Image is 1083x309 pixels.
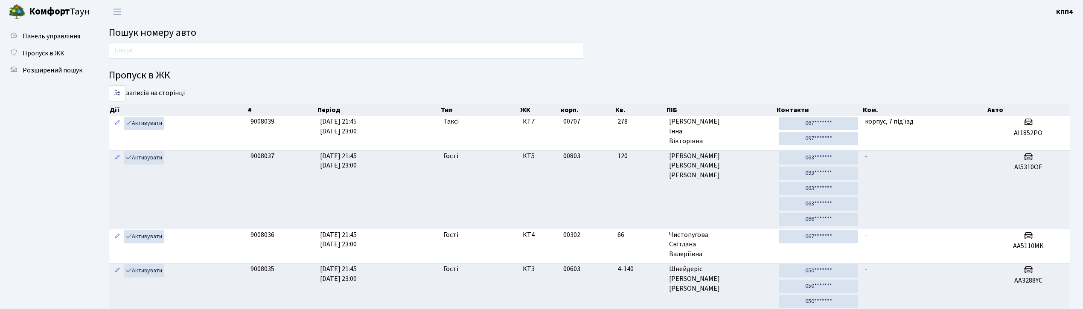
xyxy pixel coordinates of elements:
[250,151,274,161] span: 9008037
[990,277,1067,285] h5: AA3288YC
[320,117,357,136] span: [DATE] 21:45 [DATE] 23:00
[23,49,64,58] span: Пропуск в ЖК
[250,117,274,126] span: 9008039
[563,230,580,240] span: 00302
[669,117,772,146] span: [PERSON_NAME] Інна Вікторівна
[124,117,164,130] a: Активувати
[560,104,614,116] th: корп.
[440,104,519,116] th: Тип
[865,151,868,161] span: -
[669,264,772,294] span: Шнейдеріс [PERSON_NAME] [PERSON_NAME]
[666,104,776,116] th: ПІБ
[669,230,772,260] span: Чистопугова Світлана Валеріївна
[523,151,556,161] span: КТ5
[250,230,274,240] span: 9008036
[29,5,70,18] b: Комфорт
[124,151,164,165] a: Активувати
[563,117,580,126] span: 00707
[23,32,80,41] span: Панель управління
[107,5,128,19] button: Переключити навігацію
[865,117,914,126] span: корпус, 7 під'їзд
[614,104,666,116] th: Кв.
[317,104,440,116] th: Період
[617,264,662,274] span: 4-140
[23,66,82,75] span: Розширений пошук
[124,264,164,277] a: Активувати
[4,62,90,79] a: Розширений пошук
[523,230,556,240] span: КТ4
[109,104,247,116] th: Дії
[617,117,662,127] span: 278
[320,230,357,249] span: [DATE] 21:45 [DATE] 23:00
[443,230,458,240] span: Гості
[443,151,458,161] span: Гості
[990,163,1067,171] h5: AI5310OE
[523,117,556,127] span: КТ7
[112,264,122,277] a: Редагувати
[109,43,583,59] input: Пошук
[443,264,458,274] span: Гості
[669,151,772,181] span: [PERSON_NAME] [PERSON_NAME] [PERSON_NAME]
[987,104,1071,116] th: Авто
[9,3,26,20] img: logo.png
[320,264,357,283] span: [DATE] 21:45 [DATE] 23:00
[776,104,862,116] th: Контакти
[990,129,1067,137] h5: АІ1852РО
[523,264,556,274] span: КТ3
[320,151,357,170] span: [DATE] 21:45 [DATE] 23:00
[124,230,164,243] a: Активувати
[109,85,126,101] select: записів на сторінці
[109,25,196,40] span: Пошук номеру авто
[519,104,560,116] th: ЖК
[1056,7,1073,17] a: КПП4
[112,151,122,165] a: Редагувати
[617,230,662,240] span: 66
[617,151,662,161] span: 120
[865,230,868,240] span: -
[109,69,1070,82] h4: Пропуск в ЖК
[29,5,90,19] span: Таун
[4,28,90,45] a: Панель управління
[563,151,580,161] span: 00803
[563,264,580,274] span: 00603
[109,85,185,101] label: записів на сторінці
[250,264,274,274] span: 9008035
[862,104,987,116] th: Ком.
[112,230,122,243] a: Редагувати
[443,117,459,127] span: Таксі
[247,104,317,116] th: #
[4,45,90,62] a: Пропуск в ЖК
[990,242,1067,250] h5: AA5110MK
[865,264,868,274] span: -
[112,117,122,130] a: Редагувати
